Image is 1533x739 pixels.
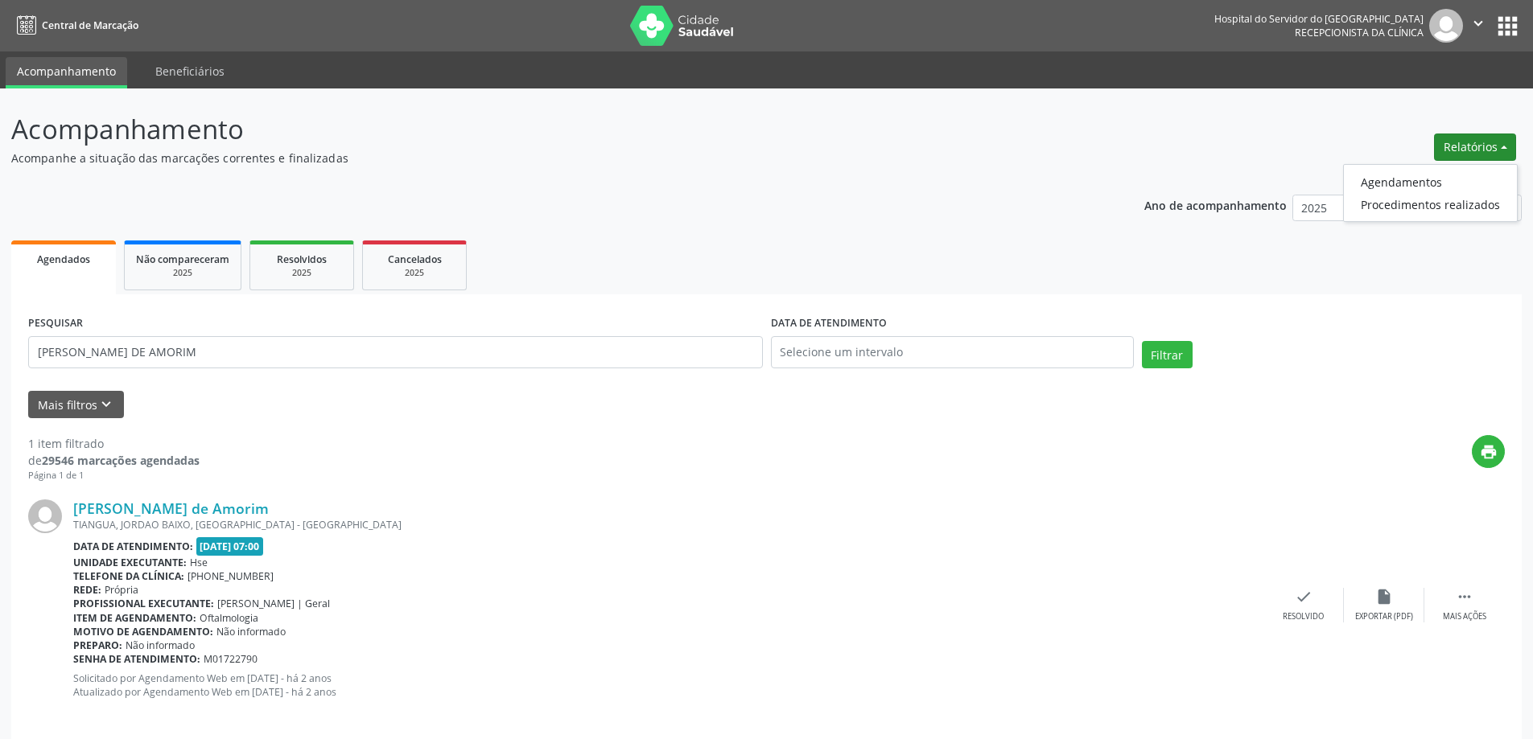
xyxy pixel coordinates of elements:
span: M01722790 [204,652,258,666]
b: Motivo de agendamento: [73,625,213,638]
span: Oftalmologia [200,611,258,625]
b: Unidade executante: [73,556,187,569]
input: Nome, código do beneficiário ou CPF [28,336,763,368]
a: [PERSON_NAME] de Amorim [73,499,269,517]
div: Página 1 de 1 [28,469,200,482]
button: Relatórios [1434,133,1516,161]
a: Central de Marcação [11,12,138,39]
span: [PERSON_NAME] | Geral [217,597,330,610]
button: print [1472,435,1505,468]
span: Não compareceram [136,252,229,266]
span: [PHONE_NUMBER] [188,569,274,583]
div: TIANGUA, JORDAO BAIXO, [GEOGRAPHIC_DATA] - [GEOGRAPHIC_DATA] [73,518,1263,532]
i: check [1295,588,1313,606]
strong: 29546 marcações agendadas [42,453,200,468]
p: Acompanhe a situação das marcações correntes e finalizadas [11,150,1069,166]
a: Procedimentos realizados [1344,193,1517,216]
span: Agendados [37,252,90,266]
p: Acompanhamento [11,109,1069,150]
label: PESQUISAR [28,311,83,336]
div: 2025 [374,267,455,279]
div: 2025 [262,267,342,279]
button: Mais filtroskeyboard_arrow_down [28,391,124,419]
span: Resolvidos [277,252,327,266]
button: apps [1494,12,1522,40]
i:  [1469,14,1487,32]
b: Preparo: [73,638,122,652]
span: Não informado [126,638,195,652]
span: Recepcionista da clínica [1295,26,1424,39]
label: DATA DE ATENDIMENTO [771,311,887,336]
button:  [1463,9,1494,43]
span: Própria [105,583,138,597]
p: Ano de acompanhamento [1144,195,1287,215]
img: img [1429,9,1463,43]
p: Solicitado por Agendamento Web em [DATE] - há 2 anos Atualizado por Agendamento Web em [DATE] - h... [73,671,1263,699]
span: Cancelados [388,252,442,266]
b: Item de agendamento: [73,611,196,625]
i: print [1480,443,1498,461]
a: Beneficiários [144,57,236,85]
i:  [1456,588,1473,606]
span: Hse [190,556,208,569]
ul: Relatórios [1343,164,1518,222]
span: Central de Marcação [42,18,138,32]
b: Data de atendimento: [73,540,193,553]
i: keyboard_arrow_down [97,396,115,413]
i: insert_drive_file [1375,588,1393,606]
a: Agendamentos [1344,170,1517,193]
div: Exportar (PDF) [1355,611,1413,622]
img: img [28,499,62,533]
span: Não informado [216,625,286,638]
div: Hospital do Servidor do [GEOGRAPHIC_DATA] [1214,12,1424,26]
b: Profissional executante: [73,597,214,610]
input: Selecione um intervalo [771,336,1134,368]
div: de [28,452,200,469]
div: Mais ações [1443,611,1486,622]
a: Acompanhamento [6,57,127,88]
div: 1 item filtrado [28,435,200,452]
b: Senha de atendimento: [73,652,200,666]
div: 2025 [136,267,229,279]
button: Filtrar [1142,341,1193,368]
b: Rede: [73,583,101,597]
div: Resolvido [1283,611,1324,622]
b: Telefone da clínica: [73,569,184,583]
span: [DATE] 07:00 [196,537,264,556]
